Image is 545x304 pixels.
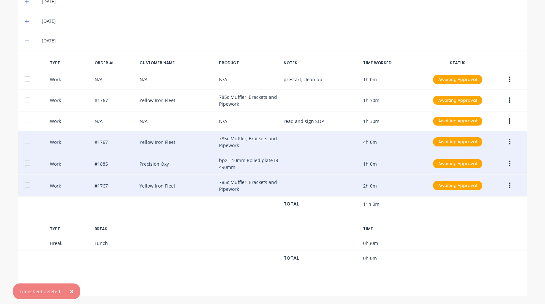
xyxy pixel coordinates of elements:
div: Awaiting Approval [433,137,482,146]
div: TIME [363,226,422,232]
div: Awaiting Approval [433,117,482,126]
div: [DATE] [42,18,520,25]
div: [DATE] [42,282,520,290]
div: TYPE [50,60,90,66]
div: ORDER # [95,60,134,66]
div: NOTES [284,60,358,66]
div: Awaiting Approval [433,96,482,105]
div: TIME WORKED [363,60,422,66]
div: Awaiting Approval [433,159,482,168]
div: TYPE [50,226,90,232]
div: [DATE] [42,37,520,44]
button: Close [63,283,80,299]
div: STATUS [428,60,487,66]
div: Awaiting Approval [433,181,482,190]
span: × [70,287,74,296]
div: Awaiting Approval [433,75,482,84]
div: BREAK [95,226,134,232]
div: Timesheet deleted [20,288,60,295]
div: PRODUCT [219,60,278,66]
div: CUSTOMER NAME [140,60,214,66]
